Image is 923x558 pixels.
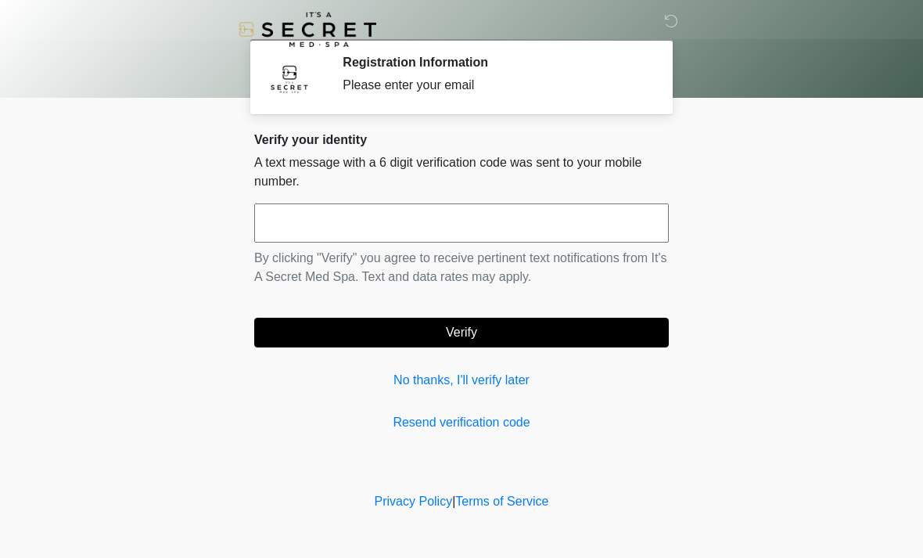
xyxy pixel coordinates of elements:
[239,12,376,47] img: It's A Secret Med Spa Logo
[254,371,669,390] a: No thanks, I'll verify later
[254,132,669,147] h2: Verify your identity
[343,55,645,70] h2: Registration Information
[254,249,669,286] p: By clicking "Verify" you agree to receive pertinent text notifications from It's A Secret Med Spa...
[254,318,669,347] button: Verify
[455,495,548,508] a: Terms of Service
[343,76,645,95] div: Please enter your email
[254,413,669,432] a: Resend verification code
[452,495,455,508] a: |
[266,55,313,102] img: Agent Avatar
[254,153,669,191] p: A text message with a 6 digit verification code was sent to your mobile number.
[375,495,453,508] a: Privacy Policy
